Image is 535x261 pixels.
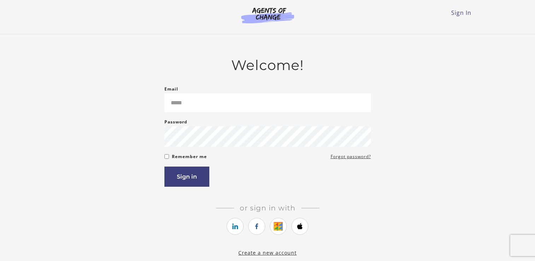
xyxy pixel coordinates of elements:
a: Forgot password? [331,152,371,161]
label: Remember me [172,152,207,161]
a: Sign In [451,9,471,17]
a: Create a new account [238,249,297,256]
a: https://courses.thinkific.com/users/auth/linkedin?ss%5Breferral%5D=&ss%5Buser_return_to%5D=https%... [227,218,244,235]
label: Password [164,118,187,126]
button: Sign in [164,167,209,187]
img: Agents of Change Logo [234,7,302,23]
a: https://courses.thinkific.com/users/auth/apple?ss%5Breferral%5D=&ss%5Buser_return_to%5D=https%3A%... [291,218,308,235]
a: https://courses.thinkific.com/users/auth/facebook?ss%5Breferral%5D=&ss%5Buser_return_to%5D=https%... [248,218,265,235]
h2: Welcome! [164,57,371,74]
span: Or sign in with [234,204,301,212]
a: https://courses.thinkific.com/users/auth/google?ss%5Breferral%5D=&ss%5Buser_return_to%5D=https%3A... [270,218,287,235]
label: Email [164,85,178,93]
